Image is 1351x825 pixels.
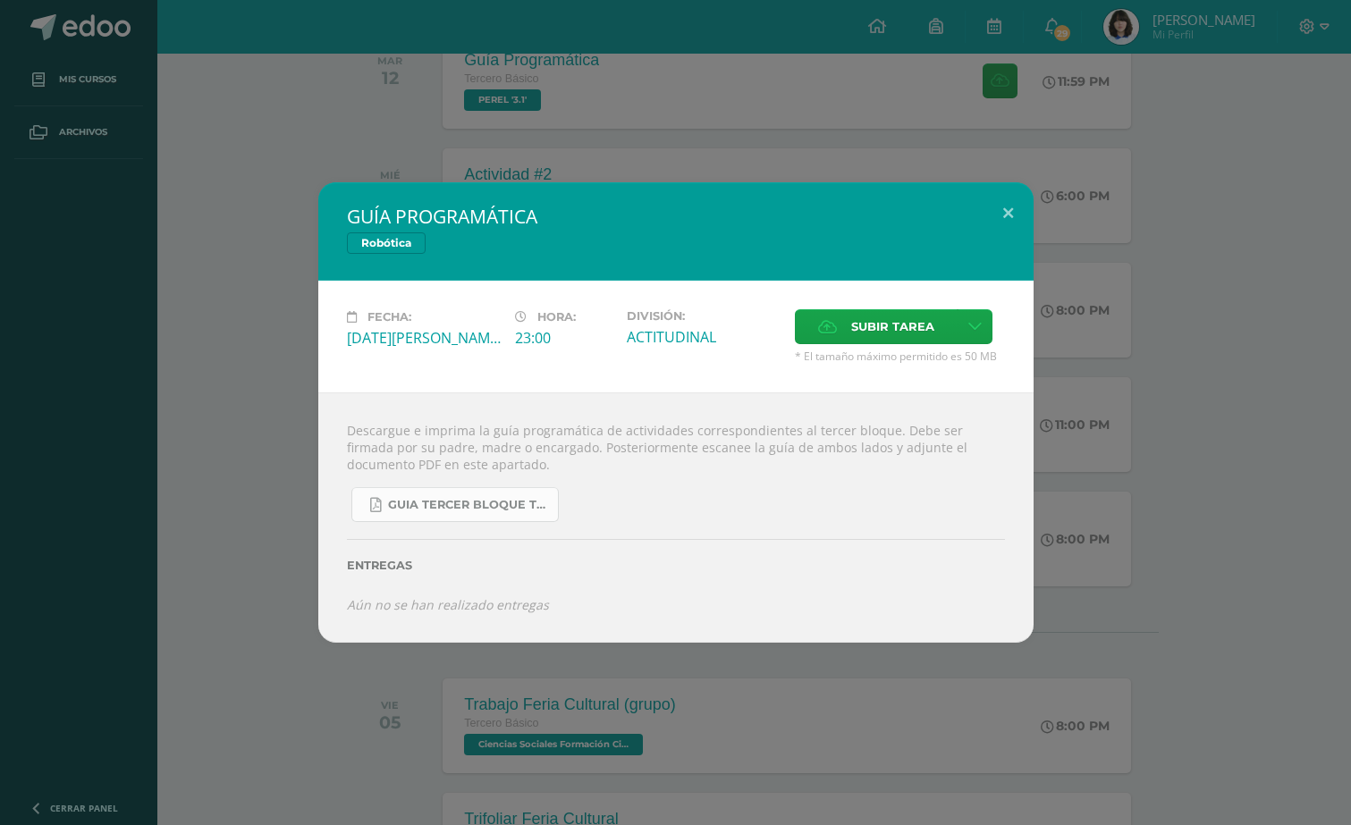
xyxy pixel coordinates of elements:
span: GUIA TERCER BLOQUE TERCERO BÁSICO.pdf [388,498,549,512]
a: GUIA TERCER BLOQUE TERCERO BÁSICO.pdf [351,487,559,522]
span: Subir tarea [851,310,934,343]
button: Close (Esc) [983,182,1034,243]
span: * El tamaño máximo permitido es 50 MB [795,349,1005,364]
div: [DATE][PERSON_NAME] [347,328,501,348]
span: Robótica [347,232,426,254]
span: Fecha: [367,310,411,324]
label: Entregas [347,559,1005,572]
h2: GUÍA PROGRAMÁTICA [347,204,1005,229]
div: ACTITUDINAL [627,327,781,347]
label: División: [627,309,781,323]
span: Hora: [537,310,576,324]
div: Descargue e imprima la guía programática de actividades correspondientes al tercer bloque. Debe s... [318,392,1034,642]
i: Aún no se han realizado entregas [347,596,549,613]
div: 23:00 [515,328,612,348]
